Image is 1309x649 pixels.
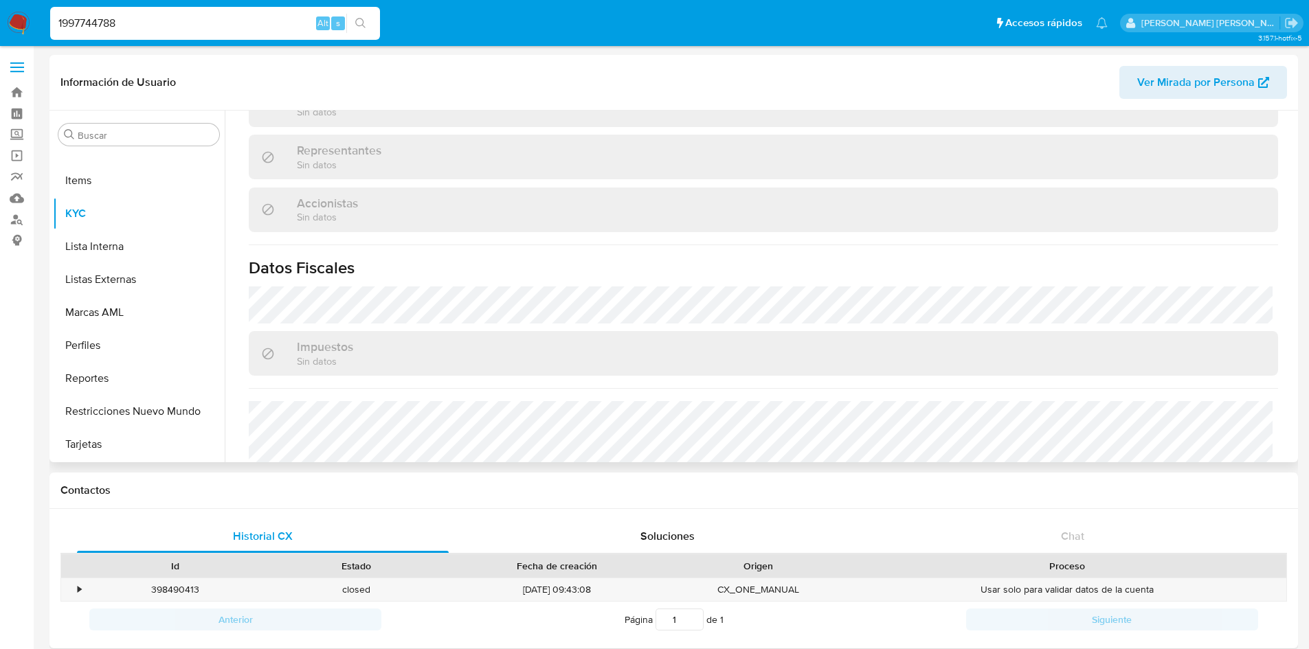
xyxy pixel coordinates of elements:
button: KYC [53,197,225,230]
h1: Datos Fiscales [249,258,1278,278]
span: s [336,16,340,30]
h3: Impuestos [297,339,353,354]
div: RepresentantesSin datos [249,135,1278,179]
h3: Representantes [297,143,381,158]
button: Anterior [89,608,381,630]
span: Chat [1061,528,1084,544]
span: Historial CX [233,528,293,544]
button: Perfiles [53,329,225,362]
p: josefina.larrea@mercadolibre.com [1141,16,1280,30]
div: AccionistasSin datos [249,187,1278,232]
h1: Contactos [60,483,1287,497]
button: Reportes [53,362,225,395]
button: Items [53,164,225,197]
p: Sin datos [297,158,381,171]
button: search-icon [346,14,374,33]
input: Buscar [78,129,214,141]
div: • [78,583,81,596]
button: Tarjetas [53,428,225,461]
h1: Información de Usuario [60,76,176,89]
div: CX_ONE_MANUAL [668,578,849,601]
div: Origen [678,559,839,573]
div: Estado [276,559,437,573]
div: [DATE] 09:43:08 [447,578,668,601]
button: Restricciones Nuevo Mundo [53,395,225,428]
input: Buscar usuario o caso... [50,14,380,32]
div: 398490413 [85,578,266,601]
button: Buscar [64,129,75,140]
div: Fecha de creación [456,559,658,573]
a: Salir [1284,16,1299,30]
p: Sin datos [297,354,353,367]
h3: Accionistas [297,196,358,211]
div: Proceso [858,559,1277,573]
span: 1 [720,613,724,626]
button: Lista Interna [53,230,225,263]
span: Soluciones [640,528,695,544]
div: Id [95,559,256,573]
span: Alt [317,16,328,30]
p: Sin datos [297,105,361,118]
p: Sin datos [297,210,358,223]
button: Siguiente [966,608,1258,630]
a: Notificaciones [1096,17,1108,29]
div: closed [266,578,447,601]
button: Listas Externas [53,263,225,296]
button: Ver Mirada por Persona [1119,66,1287,99]
span: Accesos rápidos [1005,16,1082,30]
div: ImpuestosSin datos [249,331,1278,376]
button: Marcas AML [53,296,225,329]
div: Usar solo para validar datos de la cuenta [849,578,1286,601]
span: Página de [625,608,724,630]
span: Ver Mirada por Persona [1137,66,1255,99]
